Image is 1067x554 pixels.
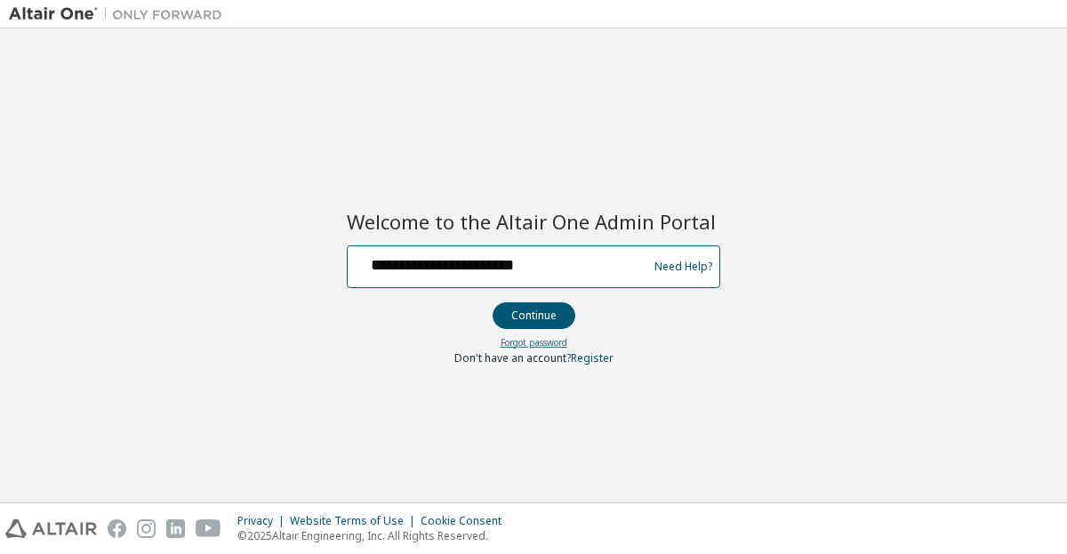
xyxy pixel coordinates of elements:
img: facebook.svg [108,519,126,538]
img: instagram.svg [137,519,156,538]
img: youtube.svg [196,519,221,538]
a: Register [571,350,614,365]
div: Privacy [237,514,290,528]
img: altair_logo.svg [5,519,97,538]
a: Forgot password [501,336,567,349]
div: Website Terms of Use [290,514,421,528]
img: Altair One [9,5,231,23]
span: Don't have an account? [454,350,571,365]
button: Continue [493,302,575,329]
div: Cookie Consent [421,514,512,528]
a: Need Help? [654,266,712,267]
h2: Welcome to the Altair One Admin Portal [347,209,720,234]
p: © 2025 Altair Engineering, Inc. All Rights Reserved. [237,528,512,543]
img: linkedin.svg [166,519,185,538]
